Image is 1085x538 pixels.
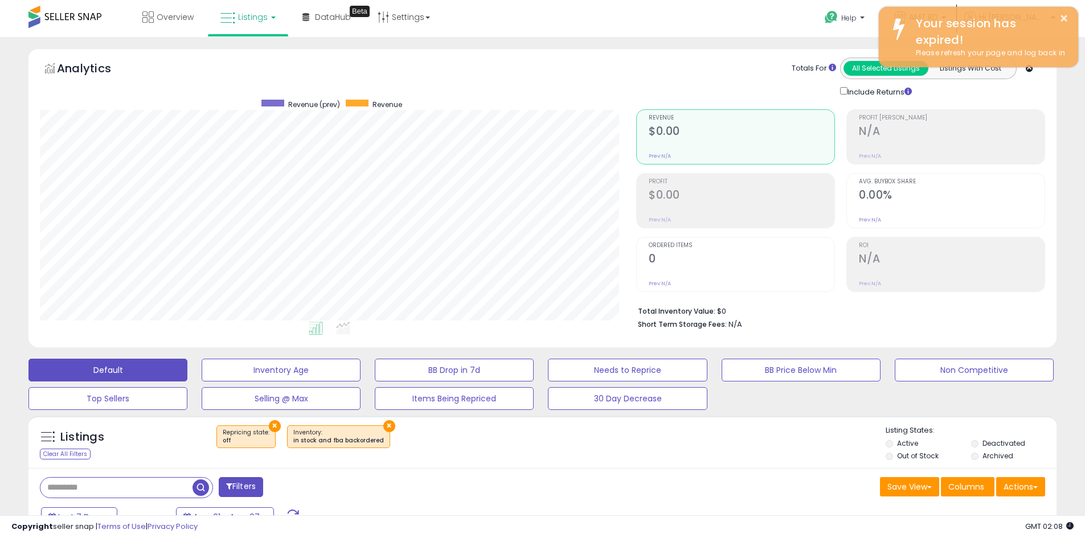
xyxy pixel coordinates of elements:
[11,521,53,532] strong: Copyright
[1025,521,1074,532] span: 2025-08-18 02:08 GMT
[40,449,91,459] div: Clear All Filters
[372,100,402,109] span: Revenue
[859,153,881,159] small: Prev: N/A
[832,85,926,98] div: Include Returns
[649,280,671,287] small: Prev: N/A
[859,216,881,223] small: Prev: N/A
[844,61,928,76] button: All Selected Listings
[1059,11,1068,26] button: ×
[895,359,1054,381] button: Non Competitive
[859,252,1045,268] h2: N/A
[816,2,876,37] a: Help
[649,153,671,159] small: Prev: N/A
[548,359,707,381] button: Needs to Reprice
[293,428,384,445] span: Inventory :
[193,511,260,523] span: Aug-01 - Aug-07
[880,477,939,496] button: Save View
[638,306,715,316] b: Total Inventory Value:
[897,438,918,448] label: Active
[859,243,1045,249] span: ROI
[649,188,834,204] h2: $0.00
[41,507,117,527] button: Last 7 Days
[996,477,1045,496] button: Actions
[223,428,269,445] span: Repricing state :
[148,521,198,532] a: Privacy Policy
[859,188,1045,204] h2: 0.00%
[219,477,263,497] button: Filters
[315,11,351,23] span: DataHub
[269,420,281,432] button: ×
[792,63,836,74] div: Totals For
[97,521,146,532] a: Terms of Use
[841,13,857,23] span: Help
[824,10,838,24] i: Get Help
[119,512,171,523] span: Compared to:
[157,11,194,23] span: Overview
[649,216,671,223] small: Prev: N/A
[638,303,1037,317] li: $0
[728,319,742,330] span: N/A
[375,359,534,381] button: BB Drop in 7d
[722,359,881,381] button: BB Price Below Min
[897,451,939,461] label: Out of Stock
[202,359,361,381] button: Inventory Age
[28,359,187,381] button: Default
[649,115,834,121] span: Revenue
[57,60,133,79] h5: Analytics
[176,507,274,527] button: Aug-01 - Aug-07
[859,179,1045,185] span: Avg. Buybox Share
[982,438,1025,448] label: Deactivated
[928,61,1013,76] button: Listings With Cost
[238,11,268,23] span: Listings
[649,179,834,185] span: Profit
[638,319,727,329] b: Short Term Storage Fees:
[375,387,534,410] button: Items Being Repriced
[293,437,384,445] div: in stock and fba backordered
[58,511,103,523] span: Last 7 Days
[859,125,1045,140] h2: N/A
[350,6,370,17] div: Tooltip anchor
[941,477,994,496] button: Columns
[11,521,198,532] div: seller snap | |
[948,481,984,492] span: Columns
[548,387,707,410] button: 30 Day Decrease
[982,451,1013,461] label: Archived
[223,437,269,445] div: off
[907,15,1070,48] div: Your session has expired!
[649,125,834,140] h2: $0.00
[60,429,104,445] h5: Listings
[886,425,1057,436] p: Listing States:
[202,387,361,410] button: Selling @ Max
[288,100,340,109] span: Revenue (prev)
[859,280,881,287] small: Prev: N/A
[907,48,1070,59] div: Please refresh your page and log back in
[649,252,834,268] h2: 0
[649,243,834,249] span: Ordered Items
[859,115,1045,121] span: Profit [PERSON_NAME]
[28,387,187,410] button: Top Sellers
[383,420,395,432] button: ×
